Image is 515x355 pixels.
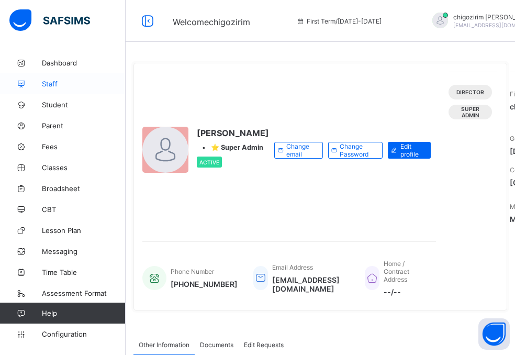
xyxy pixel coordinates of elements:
[200,341,233,349] span: Documents
[42,121,126,130] span: Parent
[272,275,349,293] span: [EMAIL_ADDRESS][DOMAIN_NAME]
[42,59,126,67] span: Dashboard
[272,263,313,271] span: Email Address
[171,268,214,275] span: Phone Number
[42,80,126,88] span: Staff
[9,9,90,31] img: safsims
[42,247,126,256] span: Messaging
[211,143,263,151] span: ⭐ Super Admin
[478,318,510,350] button: Open asap
[42,330,125,338] span: Configuration
[42,163,126,172] span: Classes
[42,142,126,151] span: Fees
[296,17,382,25] span: session/term information
[171,280,238,289] span: [PHONE_NUMBER]
[286,142,315,158] span: Change email
[42,226,126,235] span: Lesson Plan
[197,128,269,138] span: [PERSON_NAME]
[42,289,126,297] span: Assessment Format
[244,341,284,349] span: Edit Requests
[384,260,409,283] span: Home / Contract Address
[42,184,126,193] span: Broadsheet
[340,142,374,158] span: Change Password
[199,159,219,165] span: Active
[173,17,250,27] span: Welcome chigozirim
[42,268,126,276] span: Time Table
[456,106,484,118] span: Super Admin
[139,341,189,349] span: Other Information
[42,101,126,109] span: Student
[456,89,484,95] span: DIRECTOR
[42,309,125,317] span: Help
[42,205,126,214] span: CBT
[197,143,269,151] div: •
[384,287,426,296] span: --/--
[400,142,423,158] span: Edit profile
